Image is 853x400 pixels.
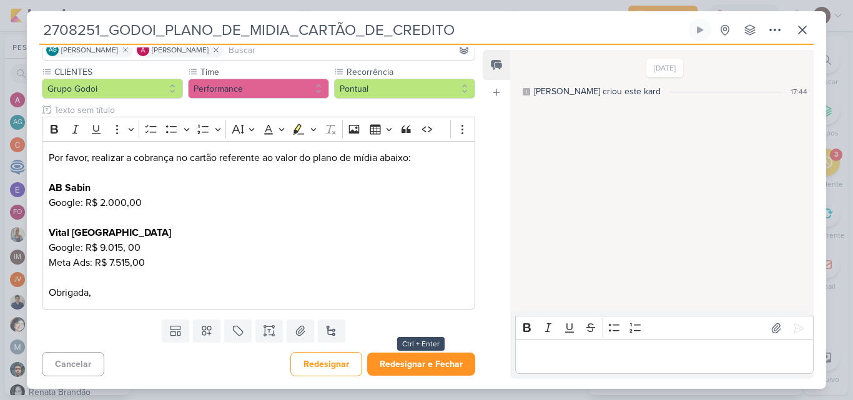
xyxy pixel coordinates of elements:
[39,19,686,41] input: Kard Sem Título
[46,44,59,56] div: Aline Gimenez Graciano
[137,44,149,56] img: Alessandra Gomes
[49,182,91,194] strong: AB Sabin
[49,150,468,300] p: Por favor, realizar a cobrança no cartão referente ao valor do plano de mídia abaixo: Google: R$ ...
[515,339,814,374] div: Editor editing area: main
[226,42,472,57] input: Buscar
[695,25,705,35] div: Ligar relógio
[515,316,814,340] div: Editor toolbar
[152,44,209,56] span: [PERSON_NAME]
[534,85,661,98] div: [PERSON_NAME] criou este kard
[42,141,475,310] div: Editor editing area: main
[42,352,104,376] button: Cancelar
[791,86,807,97] div: 17:44
[52,104,475,117] input: Texto sem título
[42,117,475,141] div: Editor toolbar
[49,47,57,54] p: AG
[334,79,475,99] button: Pontual
[397,337,445,351] div: Ctrl + Enter
[199,66,329,79] label: Time
[367,353,475,376] button: Redesignar e Fechar
[42,79,183,99] button: Grupo Godoi
[53,66,183,79] label: CLIENTES
[49,227,171,239] strong: Vital [GEOGRAPHIC_DATA]
[290,352,362,376] button: Redesignar
[188,79,329,99] button: Performance
[61,44,118,56] span: [PERSON_NAME]
[345,66,475,79] label: Recorrência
